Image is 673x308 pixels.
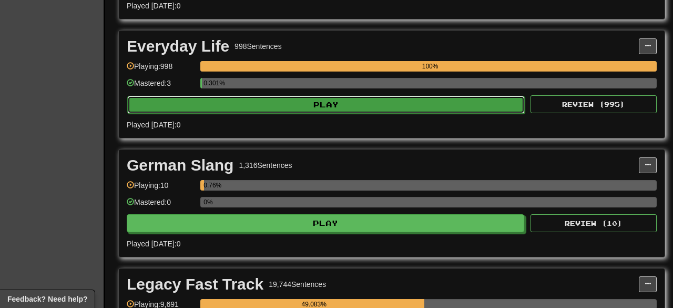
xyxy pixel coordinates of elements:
[127,157,233,173] div: German Slang
[127,214,524,232] button: Play
[127,180,195,197] div: Playing: 10
[239,160,292,171] div: 1,316 Sentences
[127,2,180,10] span: Played [DATE]: 0
[127,240,180,248] span: Played [DATE]: 0
[127,276,263,292] div: Legacy Fast Track
[127,38,229,54] div: Everyday Life
[203,61,657,72] div: 100%
[127,96,525,114] button: Play
[531,214,657,232] button: Review (10)
[127,121,180,129] span: Played [DATE]: 0
[234,41,282,52] div: 998 Sentences
[127,78,195,95] div: Mastered: 3
[269,279,326,290] div: 19,744 Sentences
[7,294,87,304] span: Open feedback widget
[127,61,195,78] div: Playing: 998
[127,197,195,214] div: Mastered: 0
[531,95,657,113] button: Review (995)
